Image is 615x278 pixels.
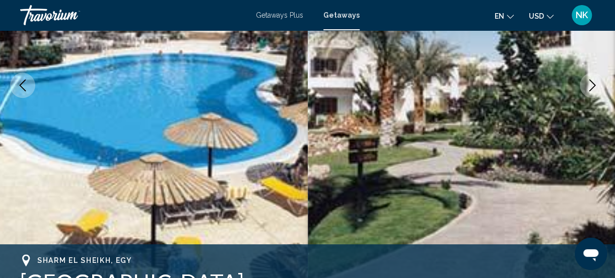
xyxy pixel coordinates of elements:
[575,238,607,270] iframe: Button to launch messaging window
[37,256,132,264] span: Sharm El Sheikh, EGY
[495,9,514,23] button: Change language
[323,11,360,19] a: Getaways
[569,5,595,26] button: User Menu
[576,10,588,20] span: NK
[256,11,303,19] a: Getaways Plus
[529,9,554,23] button: Change currency
[495,12,504,20] span: en
[10,73,35,98] button: Previous image
[580,73,605,98] button: Next image
[529,12,544,20] span: USD
[20,5,246,25] a: Travorium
